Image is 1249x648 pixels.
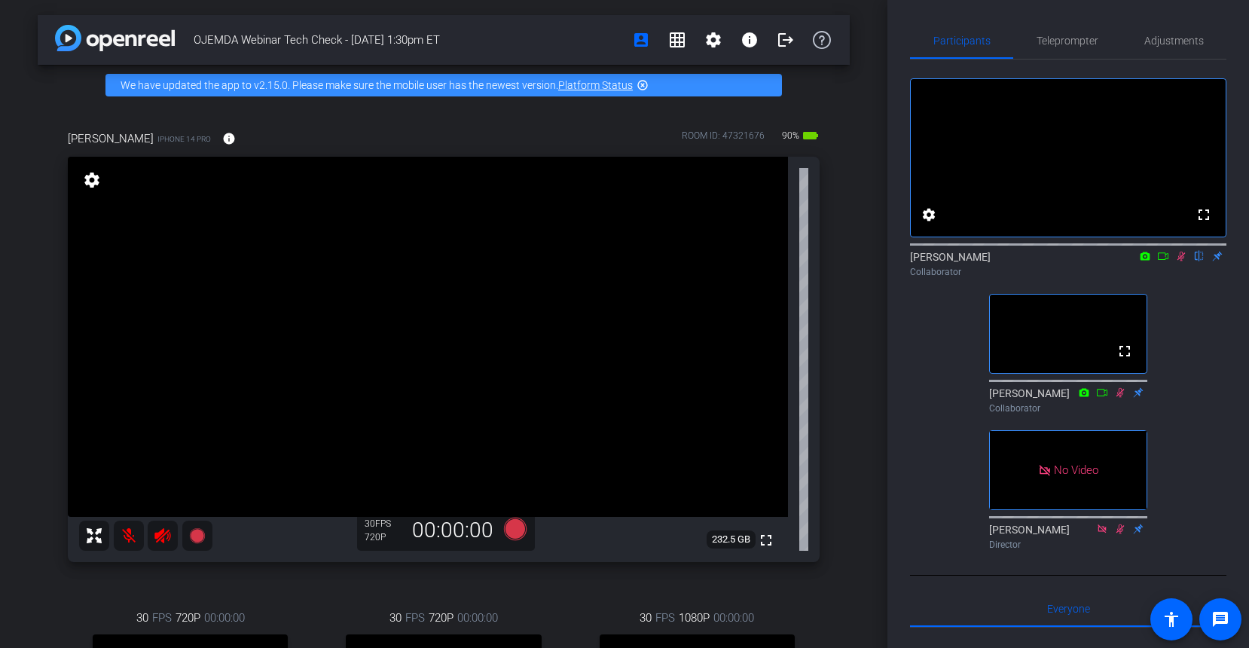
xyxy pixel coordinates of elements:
[457,610,498,626] span: 00:00:00
[194,25,623,55] span: OJEMDA Webinar Tech Check - [DATE] 1:30pm ET
[933,35,991,46] span: Participants
[920,206,938,224] mat-icon: settings
[989,538,1147,552] div: Director
[637,79,649,91] mat-icon: highlight_off
[136,610,148,626] span: 30
[1047,604,1090,614] span: Everyone
[222,132,236,145] mat-icon: info
[679,610,710,626] span: 1080P
[68,130,154,147] span: [PERSON_NAME]
[365,518,402,530] div: 30
[655,610,675,626] span: FPS
[780,124,802,148] span: 90%
[389,610,402,626] span: 30
[105,74,782,96] div: We have updated the app to v2.15.0. Please make sure the mobile user has the newest version.
[402,518,503,543] div: 00:00:00
[55,25,175,51] img: app-logo
[741,31,759,49] mat-icon: info
[405,610,425,626] span: FPS
[365,531,402,543] div: 720P
[157,133,211,145] span: iPhone 14 Pro
[910,249,1226,279] div: [PERSON_NAME]
[1116,342,1134,360] mat-icon: fullscreen
[802,127,820,145] mat-icon: battery_std
[81,171,102,189] mat-icon: settings
[989,402,1147,415] div: Collaborator
[910,265,1226,279] div: Collaborator
[152,610,172,626] span: FPS
[1054,463,1098,476] span: No Video
[713,610,754,626] span: 00:00:00
[1190,249,1208,262] mat-icon: flip
[1144,35,1204,46] span: Adjustments
[704,31,722,49] mat-icon: settings
[204,610,245,626] span: 00:00:00
[1195,206,1213,224] mat-icon: fullscreen
[989,386,1147,415] div: [PERSON_NAME]
[558,79,633,91] a: Platform Status
[757,531,775,549] mat-icon: fullscreen
[176,610,200,626] span: 720P
[632,31,650,49] mat-icon: account_box
[989,522,1147,552] div: [PERSON_NAME]
[640,610,652,626] span: 30
[1037,35,1098,46] span: Teleprompter
[682,129,765,151] div: ROOM ID: 47321676
[375,518,391,529] span: FPS
[777,31,795,49] mat-icon: logout
[668,31,686,49] mat-icon: grid_on
[1162,610,1180,628] mat-icon: accessibility
[707,530,756,549] span: 232.5 GB
[429,610,453,626] span: 720P
[1211,610,1229,628] mat-icon: message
